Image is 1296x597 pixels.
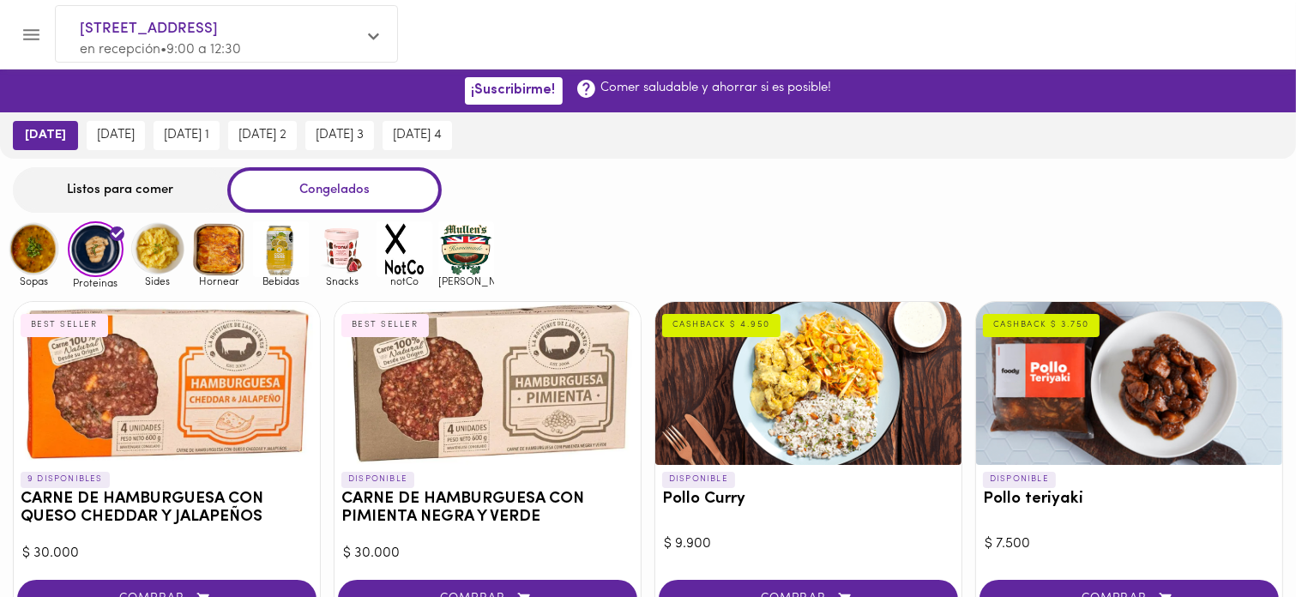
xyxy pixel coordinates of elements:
img: Proteinas [68,221,124,277]
span: [DATE] [97,128,135,143]
button: ¡Suscribirme! [465,77,563,104]
p: 9 DISPONIBLES [21,472,110,487]
button: [DATE] 4 [383,121,452,150]
img: Sopas [6,221,62,277]
button: [DATE] 1 [154,121,220,150]
span: [PERSON_NAME] [438,275,494,286]
button: [DATE] [87,121,145,150]
div: $ 30.000 [343,544,632,564]
span: ¡Suscribirme! [472,82,556,99]
span: [DATE] 4 [393,128,442,143]
div: Listos para comer [13,167,227,213]
img: Snacks [315,221,371,277]
div: $ 9.900 [664,534,953,554]
img: Sides [130,221,185,277]
span: [STREET_ADDRESS] [80,18,356,40]
span: Sides [130,275,185,286]
p: DISPONIBLE [341,472,414,487]
h3: CARNE DE HAMBURGUESA CON PIMIENTA NEGRA Y VERDE [341,491,634,527]
img: notCo [377,221,432,277]
p: Comer saludable y ahorrar si es posible! [601,79,832,97]
div: Pollo Curry [655,302,961,465]
p: DISPONIBLE [983,472,1056,487]
span: [DATE] 1 [164,128,209,143]
span: Sopas [6,275,62,286]
button: Menu [10,14,52,56]
button: [DATE] [13,121,78,150]
div: BEST SELLER [21,314,108,336]
h3: Pollo Curry [662,491,955,509]
span: Hornear [191,275,247,286]
img: Bebidas [253,221,309,277]
div: BEST SELLER [341,314,429,336]
div: CASHBACK $ 3.750 [983,314,1100,336]
div: CARNE DE HAMBURGUESA CON PIMIENTA NEGRA Y VERDE [335,302,641,465]
h3: CARNE DE HAMBURGUESA CON QUESO CHEDDAR Y JALAPEÑOS [21,491,313,527]
div: Congelados [227,167,442,213]
img: mullens [438,221,494,277]
iframe: Messagebird Livechat Widget [1197,497,1279,580]
button: [DATE] 3 [305,121,374,150]
p: DISPONIBLE [662,472,735,487]
span: Snacks [315,275,371,286]
button: [DATE] 2 [228,121,297,150]
span: en recepción • 9:00 a 12:30 [80,43,241,57]
span: [DATE] 2 [238,128,286,143]
div: Pollo teriyaki [976,302,1282,465]
span: Bebidas [253,275,309,286]
img: Hornear [191,221,247,277]
h3: Pollo teriyaki [983,491,1275,509]
span: Proteinas [68,277,124,288]
span: notCo [377,275,432,286]
div: CARNE DE HAMBURGUESA CON QUESO CHEDDAR Y JALAPEÑOS [14,302,320,465]
span: [DATE] [25,128,66,143]
div: $ 7.500 [985,534,1274,554]
div: $ 30.000 [22,544,311,564]
div: CASHBACK $ 4.950 [662,314,781,336]
span: [DATE] 3 [316,128,364,143]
